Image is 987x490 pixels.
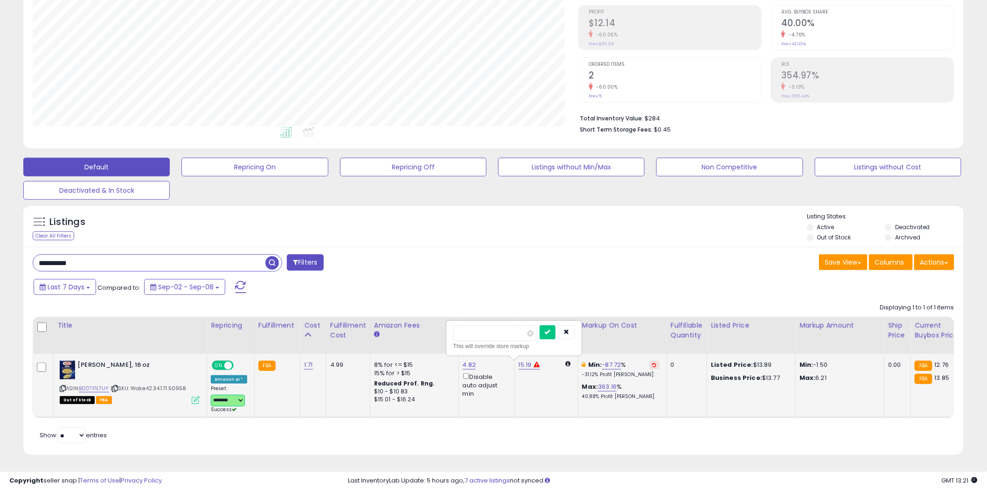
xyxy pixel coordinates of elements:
[580,126,653,133] b: Short Term Storage Fees:
[40,431,107,440] span: Show: entries
[915,374,932,384] small: FBA
[582,361,660,378] div: %
[711,321,792,330] div: Listed Price
[593,84,618,91] small: -60.00%
[880,303,954,312] div: Displaying 1 to 1 of 1 items
[582,383,660,400] div: %
[330,361,363,369] div: 4.99
[580,114,643,122] b: Total Inventory Value:
[781,70,954,83] h2: 354.97%
[781,18,954,30] h2: 40.00%
[330,321,366,340] div: Fulfillment Cost
[598,382,617,392] a: 363.16
[799,373,816,382] strong: Max:
[77,361,191,372] b: [PERSON_NAME], 16 oz
[519,360,532,370] a: 15.19
[781,93,809,99] small: Prev: 355.44%
[158,282,214,292] span: Sep-02 - Sep-08
[374,379,435,387] b: Reduced Prof. Rng.
[915,361,932,371] small: FBA
[374,369,452,378] div: 15% for > $15
[656,158,803,176] button: Non Competitive
[211,406,236,413] span: Success
[593,31,618,38] small: -60.05%
[211,375,247,384] div: Amazon AI *
[348,476,978,485] div: Last InventoryLab Update: 5 hours ago, not synced.
[671,321,703,340] div: Fulfillable Quantity
[463,360,476,370] a: 4.82
[96,396,112,404] span: FBA
[211,385,247,413] div: Preset:
[589,70,761,83] h2: 2
[80,476,119,485] a: Terms of Use
[60,361,200,403] div: ASIN:
[875,258,904,267] span: Columns
[49,216,85,229] h5: Listings
[9,476,162,485] div: seller snap | |
[111,385,187,392] span: | SKU: Wake.42.34.1.71.50958
[57,321,203,330] div: Title
[23,181,170,200] button: Deactivated & In Stock
[781,10,954,15] span: Avg. Buybox Share
[374,396,452,404] div: $15.01 - $16.24
[144,279,225,295] button: Sep-02 - Sep-08
[888,361,904,369] div: 0.00
[374,388,452,396] div: $10 - $10.83
[589,93,602,99] small: Prev: 5
[895,233,920,241] label: Archived
[781,62,954,67] span: ROI
[942,476,978,485] span: 2025-09-17 13:21 GMT
[711,361,788,369] div: $13.89
[580,112,947,123] li: $284
[799,321,880,330] div: Markup Amount
[374,330,380,339] small: Amazon Fees.
[869,254,913,270] button: Columns
[340,158,487,176] button: Repricing Off
[48,282,84,292] span: Last 7 Days
[588,360,602,369] b: Min:
[374,361,452,369] div: 8% for <= $15
[304,321,322,330] div: Cost
[121,476,162,485] a: Privacy Policy
[785,31,806,38] small: -4.76%
[935,373,950,382] span: 13.85
[453,342,575,351] div: This will override store markup
[34,279,96,295] button: Last 7 Days
[287,254,323,271] button: Filters
[232,362,247,370] span: OFF
[304,360,313,370] a: 1.71
[654,125,671,134] span: $0.45
[33,231,74,240] div: Clear All Filters
[97,283,140,292] span: Compared to:
[498,158,645,176] button: Listings without Min/Max
[817,233,851,241] label: Out of Stock
[915,321,963,340] div: Current Buybox Price
[465,476,510,485] a: 7 active listings
[463,371,507,398] div: Disable auto adjust min
[211,321,250,330] div: Repricing
[582,393,660,400] p: 40.88% Profit [PERSON_NAME]
[799,360,813,369] strong: Min:
[815,158,961,176] button: Listings without Cost
[589,62,761,67] span: Ordered Items
[258,321,296,330] div: Fulfillment
[888,321,907,340] div: Ship Price
[817,223,834,231] label: Active
[711,374,788,382] div: $13.77
[589,41,614,47] small: Prev: $30.39
[213,362,224,370] span: ON
[807,212,964,221] p: Listing States:
[9,476,43,485] strong: Copyright
[582,382,598,391] b: Max:
[895,223,930,231] label: Deactivated
[781,41,806,47] small: Prev: 42.00%
[819,254,868,270] button: Save View
[711,373,762,382] b: Business Price:
[60,396,95,404] span: All listings that are currently out of stock and unavailable for purchase on Amazon
[799,374,877,382] p: 6.21
[181,158,328,176] button: Repricing On
[935,360,949,369] span: 12.76
[785,84,805,91] small: -0.13%
[671,361,700,369] div: 0
[60,361,75,379] img: 51w2trAaTrL._SL40_.jpg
